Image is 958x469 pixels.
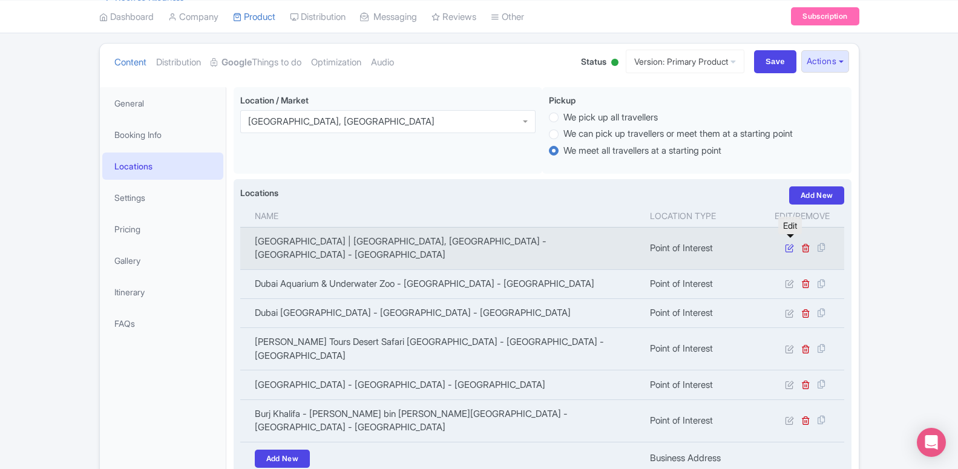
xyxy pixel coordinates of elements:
td: Burj Khalifa - [PERSON_NAME] bin [PERSON_NAME][GEOGRAPHIC_DATA] - [GEOGRAPHIC_DATA] - [GEOGRAPHIC... [240,399,643,442]
a: General [102,90,223,117]
div: Open Intercom Messenger [917,428,946,457]
span: Location / Market [240,95,309,105]
div: Edit [778,217,802,234]
td: Point of Interest [643,269,760,298]
label: We meet all travellers at a starting point [563,144,721,158]
td: Point of Interest [643,370,760,399]
a: Distribution [156,44,201,82]
a: Locations [102,153,223,180]
div: Active [609,54,621,73]
a: Audio [371,44,394,82]
td: [GEOGRAPHIC_DATA] | [GEOGRAPHIC_DATA], [GEOGRAPHIC_DATA] - [GEOGRAPHIC_DATA] - [GEOGRAPHIC_DATA] [240,227,643,269]
td: [PERSON_NAME] Tours Desert Safari [GEOGRAPHIC_DATA] - [GEOGRAPHIC_DATA] - [GEOGRAPHIC_DATA] [240,328,643,370]
a: Settings [102,184,223,211]
input: Save [754,50,796,73]
th: Name [240,205,643,228]
button: Actions [801,50,849,73]
a: Optimization [311,44,361,82]
strong: Google [221,56,252,70]
td: [GEOGRAPHIC_DATA] - [GEOGRAPHIC_DATA] - [GEOGRAPHIC_DATA] [240,370,643,399]
label: We pick up all travellers [563,111,658,125]
a: Booking Info [102,121,223,148]
span: Status [581,55,606,68]
td: Dubai Aquarium & Underwater Zoo - [GEOGRAPHIC_DATA] - [GEOGRAPHIC_DATA] [240,269,643,298]
td: Point of Interest [643,298,760,327]
label: Locations [240,186,278,199]
span: Pickup [549,95,576,105]
a: GoogleThings to do [211,44,301,82]
td: Point of Interest [643,328,760,370]
a: FAQs [102,310,223,337]
td: Point of Interest [643,227,760,269]
a: Version: Primary Product [626,50,744,73]
a: Add New [255,450,310,468]
a: Gallery [102,247,223,274]
th: Edit/Remove [761,205,845,228]
td: Point of Interest [643,399,760,442]
td: Dubai [GEOGRAPHIC_DATA] - [GEOGRAPHIC_DATA] - [GEOGRAPHIC_DATA] [240,298,643,327]
a: Content [114,44,146,82]
a: Itinerary [102,278,223,306]
label: We can pick up travellers or meet them at a starting point [563,127,793,141]
a: Add New [789,186,845,205]
span: AYA Universe [GEOGRAPHIC_DATA] [114,17,349,34]
a: Subscription [791,7,859,25]
th: Location type [643,205,760,228]
a: Pricing [102,215,223,243]
div: [GEOGRAPHIC_DATA], [GEOGRAPHIC_DATA] [248,116,435,127]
